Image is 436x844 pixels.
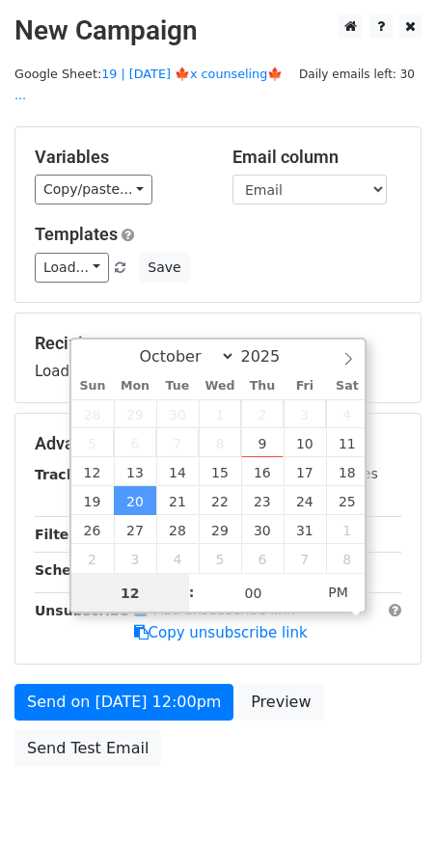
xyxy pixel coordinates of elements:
span: October 9, 2025 [241,428,284,457]
h5: Advanced [35,433,401,454]
span: Tue [156,380,199,393]
span: October 6, 2025 [114,428,156,457]
span: October 21, 2025 [156,486,199,515]
span: September 28, 2025 [71,399,114,428]
span: Wed [199,380,241,393]
h5: Recipients [35,333,401,354]
span: November 5, 2025 [199,544,241,573]
span: October 3, 2025 [284,399,326,428]
span: October 17, 2025 [284,457,326,486]
span: November 8, 2025 [326,544,368,573]
span: October 15, 2025 [199,457,241,486]
span: October 5, 2025 [71,428,114,457]
h2: New Campaign [14,14,422,47]
a: Send on [DATE] 12:00pm [14,684,233,721]
span: October 7, 2025 [156,428,199,457]
a: Load... [35,253,109,283]
button: Save [139,253,189,283]
span: November 1, 2025 [326,515,368,544]
span: October 10, 2025 [284,428,326,457]
input: Minute [195,574,313,613]
strong: Schedule [35,562,104,578]
span: November 3, 2025 [114,544,156,573]
a: Templates [35,224,118,244]
span: October 22, 2025 [199,486,241,515]
a: 19 | [DATE] 🍁x counseling🍁 ... [14,67,283,103]
span: October 27, 2025 [114,515,156,544]
span: October 11, 2025 [326,428,368,457]
label: UTM Codes [302,464,377,484]
span: October 18, 2025 [326,457,368,486]
h5: Email column [232,147,401,168]
strong: Tracking [35,467,99,482]
span: November 4, 2025 [156,544,199,573]
span: November 2, 2025 [71,544,114,573]
span: October 25, 2025 [326,486,368,515]
h5: Variables [35,147,204,168]
div: Loading... [35,333,401,383]
span: October 28, 2025 [156,515,199,544]
a: Preview [238,684,323,721]
input: Year [235,347,305,366]
a: Copy unsubscribe link [134,624,308,641]
span: October 1, 2025 [199,399,241,428]
span: October 8, 2025 [199,428,241,457]
span: Sat [326,380,368,393]
span: October 2, 2025 [241,399,284,428]
span: October 23, 2025 [241,486,284,515]
span: September 29, 2025 [114,399,156,428]
span: October 31, 2025 [284,515,326,544]
span: October 16, 2025 [241,457,284,486]
span: October 19, 2025 [71,486,114,515]
strong: Unsubscribe [35,603,129,618]
span: October 12, 2025 [71,457,114,486]
a: Send Test Email [14,730,161,767]
span: October 14, 2025 [156,457,199,486]
span: : [189,573,195,612]
span: October 26, 2025 [71,515,114,544]
span: Sun [71,380,114,393]
input: Hour [71,574,189,613]
span: Daily emails left: 30 [292,64,422,85]
span: October 29, 2025 [199,515,241,544]
a: Daily emails left: 30 [292,67,422,81]
a: Copy/paste... [35,175,152,204]
span: November 7, 2025 [284,544,326,573]
span: November 6, 2025 [241,544,284,573]
span: October 13, 2025 [114,457,156,486]
span: October 20, 2025 [114,486,156,515]
strong: Filters [35,527,84,542]
span: Fri [284,380,326,393]
span: October 24, 2025 [284,486,326,515]
small: Google Sheet: [14,67,283,103]
span: October 30, 2025 [241,515,284,544]
span: Mon [114,380,156,393]
span: Click to toggle [312,573,365,612]
span: October 4, 2025 [326,399,368,428]
span: Thu [241,380,284,393]
span: September 30, 2025 [156,399,199,428]
iframe: Chat Widget [340,751,436,844]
